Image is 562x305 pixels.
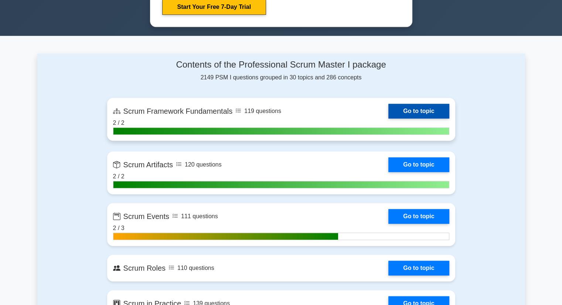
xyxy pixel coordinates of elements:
div: 2149 PSM I questions grouped in 30 topics and 286 concepts [107,59,455,82]
a: Go to topic [388,209,449,224]
h4: Contents of the Professional Scrum Master I package [107,59,455,70]
a: Go to topic [388,261,449,275]
a: Go to topic [388,157,449,172]
a: Go to topic [388,104,449,119]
